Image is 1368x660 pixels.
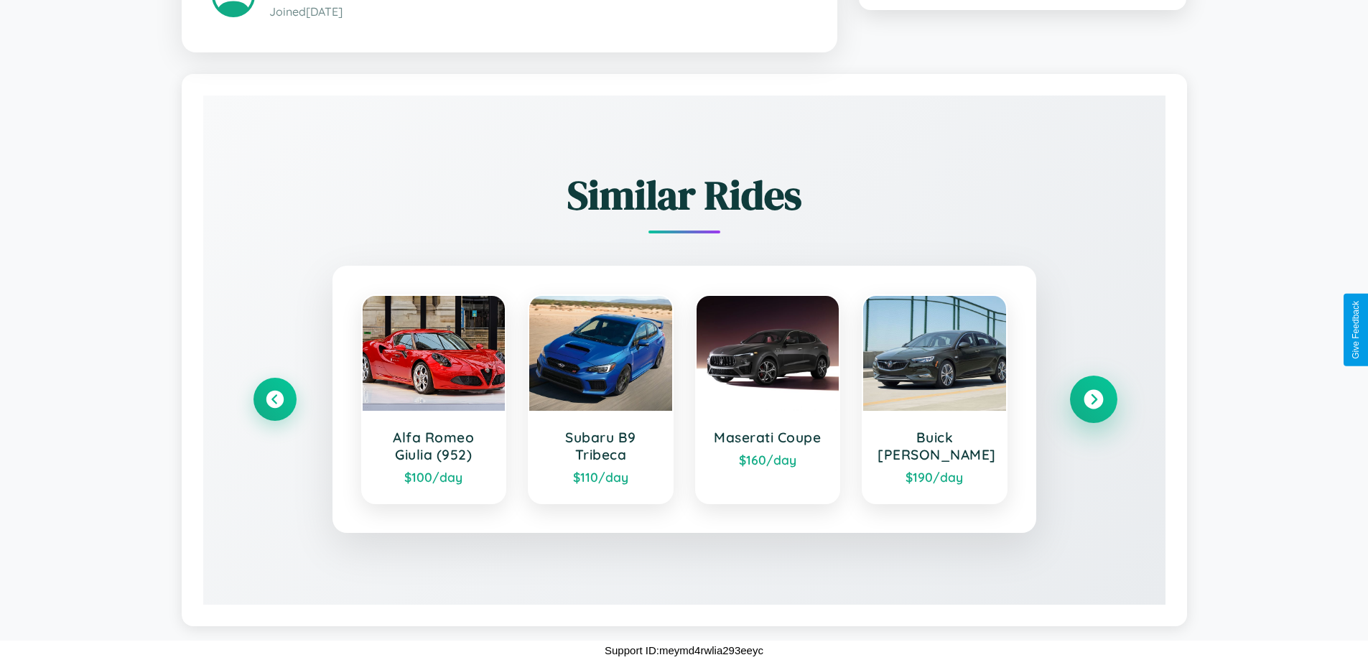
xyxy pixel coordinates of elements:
[544,429,658,463] h3: Subaru B9 Tribeca
[253,167,1115,223] h2: Similar Rides
[544,469,658,485] div: $ 110 /day
[878,469,992,485] div: $ 190 /day
[711,452,825,468] div: $ 160 /day
[528,294,674,504] a: Subaru B9 Tribeca$110/day
[377,469,491,485] div: $ 100 /day
[605,641,763,660] p: Support ID: meymd4rwlia293eeyc
[377,429,491,463] h3: Alfa Romeo Giulia (952)
[862,294,1008,504] a: Buick [PERSON_NAME]$190/day
[269,1,807,22] p: Joined [DATE]
[711,429,825,446] h3: Maserati Coupe
[695,294,841,504] a: Maserati Coupe$160/day
[1351,301,1361,359] div: Give Feedback
[878,429,992,463] h3: Buick [PERSON_NAME]
[361,294,507,504] a: Alfa Romeo Giulia (952)$100/day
